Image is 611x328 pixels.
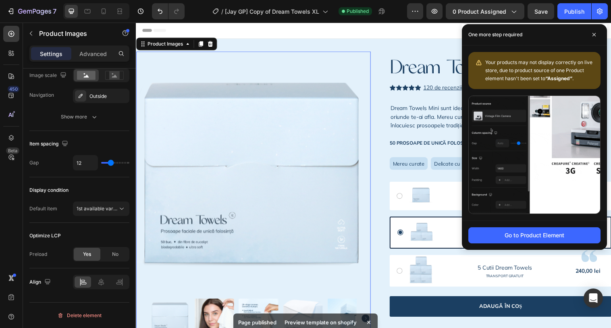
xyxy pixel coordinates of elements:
p: Settings [40,50,62,58]
h1: Dream Towels XL [258,29,484,61]
p: Mereu curate [261,139,293,148]
span: 1st available variant [77,206,122,212]
p: 7 [53,6,56,16]
div: Open Intercom Messenger [584,289,603,308]
div: Optimize LCP [29,232,61,239]
p: Advanced [79,50,107,58]
div: Outside [89,93,127,100]
input: Auto [73,156,98,170]
button: Go to Product Element [468,227,601,243]
div: Align [29,277,52,288]
p: 240,00 lei [447,248,472,257]
button: 1st available variant [73,201,129,216]
div: 450 [8,86,19,92]
div: Preview template on shopify [280,317,362,328]
img: gempages_575602358143156810-4290752f-e14d-4b2e-8154-4a09e0381d91.png [276,204,305,223]
span: / [221,7,223,16]
img: gempages_575602358143156810-cd6aebda-64d9-486b-a7e4-bb7d8d99a726.svg [452,193,468,206]
iframe: Design area [136,23,611,328]
div: Go to Product Element [505,231,564,239]
span: Your products may not display correctly on live store, due to product source of one Product eleme... [485,59,592,81]
div: Preload [29,251,47,258]
b: “Assigned” [545,75,572,81]
span: 3 Cutii Dream Towels [347,210,403,217]
img: gempages_575602358143156810-2b083584-de12-4b6f-aefe-898e7348dc26.png [276,238,304,267]
p: Page published [238,318,276,326]
button: Publish [557,3,591,19]
span: 1 Cutie Dream Towels [348,173,405,180]
span: Yes [83,251,91,258]
div: Gap [29,159,39,166]
div: ADAUGĂ ÎN COȘ [349,285,393,293]
div: Image scale [29,70,68,81]
div: Display condition [29,187,69,194]
p: Product Images [39,29,108,38]
span: No [112,251,118,258]
button: ADAUGĂ ÎN COȘ [258,278,484,299]
div: Show more [61,113,98,121]
button: 7 [3,3,60,19]
p: TRANSPORT GRATUIT [347,255,403,260]
div: 65,00 lei [449,172,473,181]
p: 150,00 lei [446,209,472,218]
button: Show more [29,110,129,124]
div: Publish [564,7,584,16]
span: Published [347,8,369,15]
div: Beta [6,147,19,154]
div: Default item [29,205,57,212]
p: 50 prosoape de unică folosință/cutie [258,118,360,127]
div: Navigation [29,91,54,99]
p: One more step required [468,31,522,39]
span: [Jay GP] Copy of Dream Towels XL [225,7,319,16]
button: 0 product assigned [446,3,524,19]
button: Carousel Next Arrow [229,297,237,305]
div: Undo/Redo [152,3,185,19]
div: Item spacing [29,139,70,149]
p: Dream Towels Mini sunt ideale pentru călătorii sau pentru o rutină de îngrijire eficientă, oriund... [259,83,483,109]
span: 5 Cutii Dream Towels [347,246,403,253]
p: Delicate cu pielea [303,139,345,148]
p: Foarte absorbante [355,139,400,148]
img: gempages_575602358143156810-cd6aebda-64d9-486b-a7e4-bb7d8d99a726.svg [453,232,469,244]
button: Delete element [29,309,129,322]
div: Product Images [10,18,49,25]
div: Delete element [57,311,102,320]
button: Save [528,3,554,19]
img: gempages_575602358143156810-675f9389-82b3-45b7-87cd-d2514806900e.png [276,168,304,185]
span: 0 product assigned [453,7,506,16]
u: 120 de recenzii [292,62,331,70]
p: Textură dublă [410,139,443,148]
span: Save [534,8,548,15]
